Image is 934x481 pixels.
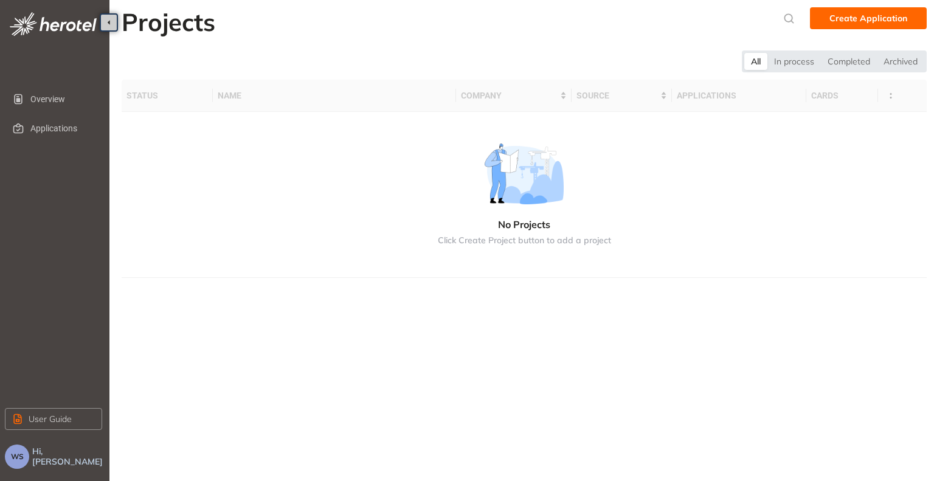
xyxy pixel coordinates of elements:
button: WS [5,445,29,469]
th: Status [122,80,213,112]
div: In process [767,53,821,70]
button: Create Application [810,7,927,29]
th: Applications [672,80,806,112]
span: Overview [30,87,92,111]
button: User Guide [5,408,102,430]
th: Name [213,80,456,112]
span: Create Application [829,12,907,25]
span: Source [576,89,658,102]
span: WS [11,452,24,461]
span: Click Create Project button to add a project [438,235,611,246]
img: Error image [475,144,573,204]
div: All [744,53,767,70]
span: No Projects [498,219,550,230]
span: User Guide [29,412,72,426]
span: Hi, [PERSON_NAME] [32,446,105,467]
th: Source [572,80,672,112]
div: Archived [877,53,924,70]
img: logo [10,12,97,36]
span: Applications [30,116,92,140]
th: Company [456,80,572,112]
span: Company [461,89,558,102]
th: Cards [806,80,878,112]
div: Completed [821,53,877,70]
h2: Projects [122,7,215,36]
